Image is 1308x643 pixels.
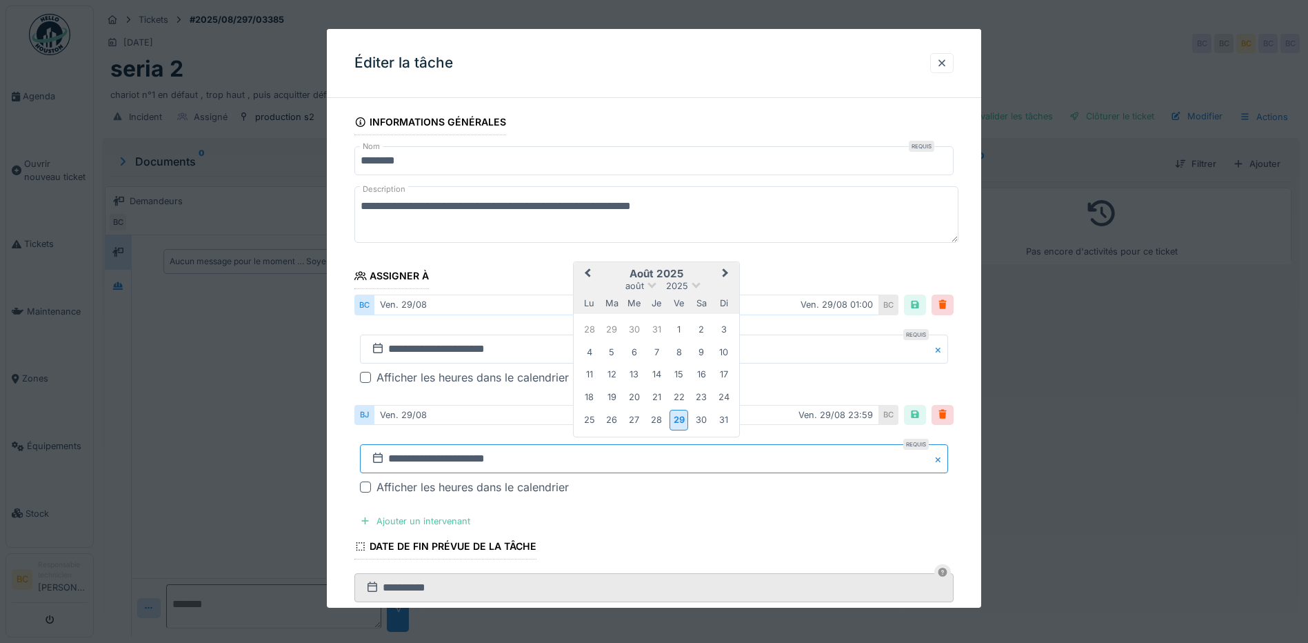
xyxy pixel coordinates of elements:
[714,388,733,406] div: Choose dimanche 24 août 2025
[625,343,643,362] div: Choose mercredi 6 août 2025
[374,405,879,425] div: ven. 29/08 ven. 29/08 23:59
[625,281,644,291] span: août
[625,365,643,384] div: Choose mercredi 13 août 2025
[692,320,711,339] div: Choose samedi 2 août 2025
[603,293,621,312] div: mardi
[647,343,666,362] div: Choose jeudi 7 août 2025
[603,343,621,362] div: Choose mardi 5 août 2025
[354,266,429,289] div: Assigner à
[692,388,711,406] div: Choose samedi 23 août 2025
[376,479,569,495] div: Afficher les heures dans le calendrier
[666,281,688,291] span: 2025
[879,295,898,315] div: BC
[670,410,688,430] div: Choose vendredi 29 août 2025
[879,405,898,425] div: BC
[670,365,688,384] div: Choose vendredi 15 août 2025
[603,320,621,339] div: Choose mardi 29 juillet 2025
[354,536,536,560] div: Date de fin prévue de la tâche
[692,365,711,384] div: Choose samedi 16 août 2025
[692,343,711,362] div: Choose samedi 9 août 2025
[360,181,408,198] label: Description
[625,410,643,429] div: Choose mercredi 27 août 2025
[376,369,569,386] div: Afficher les heures dans le calendrier
[714,320,733,339] div: Choose dimanche 3 août 2025
[354,112,506,135] div: Informations générales
[580,320,598,339] div: Choose lundi 28 juillet 2025
[374,295,879,315] div: ven. 29/08 ven. 29/08 01:00
[647,293,666,312] div: jeudi
[647,320,666,339] div: Choose jeudi 31 juillet 2025
[714,410,733,429] div: Choose dimanche 31 août 2025
[354,295,374,315] div: BC
[670,388,688,406] div: Choose vendredi 22 août 2025
[580,293,598,312] div: lundi
[714,293,733,312] div: dimanche
[354,512,476,531] div: Ajouter un intervenant
[580,343,598,362] div: Choose lundi 4 août 2025
[647,388,666,406] div: Choose jeudi 21 août 2025
[354,55,453,72] h3: Éditer la tâche
[714,365,733,384] div: Choose dimanche 17 août 2025
[647,365,666,384] div: Choose jeudi 14 août 2025
[580,388,598,406] div: Choose lundi 18 août 2025
[714,343,733,362] div: Choose dimanche 10 août 2025
[625,293,643,312] div: mercredi
[574,268,739,280] h2: août 2025
[903,439,929,450] div: Requis
[578,319,735,432] div: Month août, 2025
[580,410,598,429] div: Choose lundi 25 août 2025
[903,329,929,340] div: Requis
[670,293,688,312] div: vendredi
[580,365,598,384] div: Choose lundi 11 août 2025
[625,388,643,406] div: Choose mercredi 20 août 2025
[692,293,711,312] div: samedi
[360,141,383,152] label: Nom
[603,365,621,384] div: Choose mardi 12 août 2025
[625,320,643,339] div: Choose mercredi 30 juillet 2025
[603,410,621,429] div: Choose mardi 26 août 2025
[933,335,948,364] button: Close
[716,264,738,286] button: Next Month
[692,410,711,429] div: Choose samedi 30 août 2025
[670,320,688,339] div: Choose vendredi 1 août 2025
[575,264,597,286] button: Previous Month
[354,405,374,425] div: BJ
[647,410,666,429] div: Choose jeudi 28 août 2025
[909,141,934,152] div: Requis
[603,388,621,406] div: Choose mardi 19 août 2025
[933,444,948,473] button: Close
[670,343,688,362] div: Choose vendredi 8 août 2025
